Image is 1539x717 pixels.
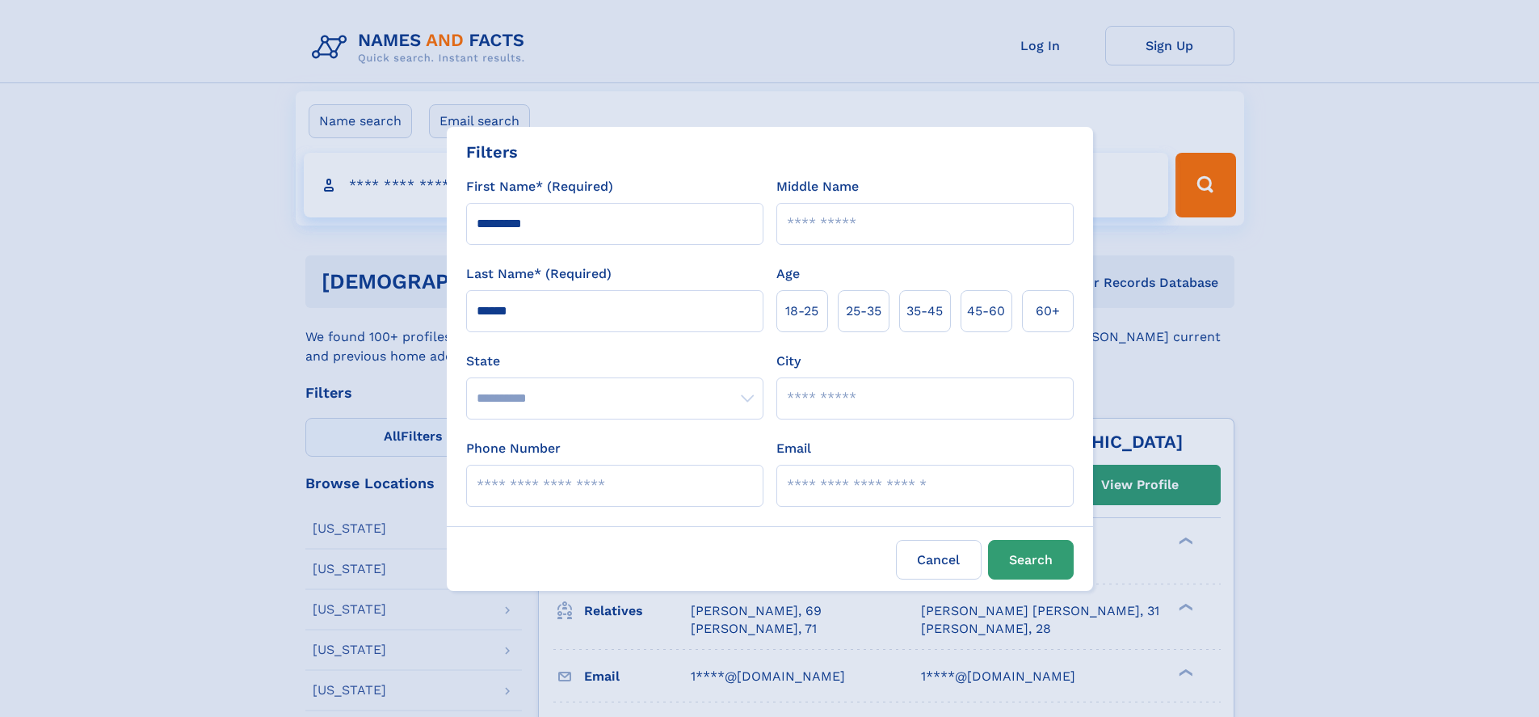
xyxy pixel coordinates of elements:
[846,302,881,321] span: 25‑35
[785,302,818,321] span: 18‑25
[776,352,801,371] label: City
[466,352,763,371] label: State
[967,302,1005,321] span: 45‑60
[776,177,859,196] label: Middle Name
[776,264,800,284] label: Age
[466,140,518,164] div: Filters
[466,264,612,284] label: Last Name* (Required)
[896,540,982,580] label: Cancel
[776,439,811,458] label: Email
[988,540,1074,580] button: Search
[466,177,613,196] label: First Name* (Required)
[466,439,561,458] label: Phone Number
[906,302,943,321] span: 35‑45
[1036,302,1060,321] span: 60+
